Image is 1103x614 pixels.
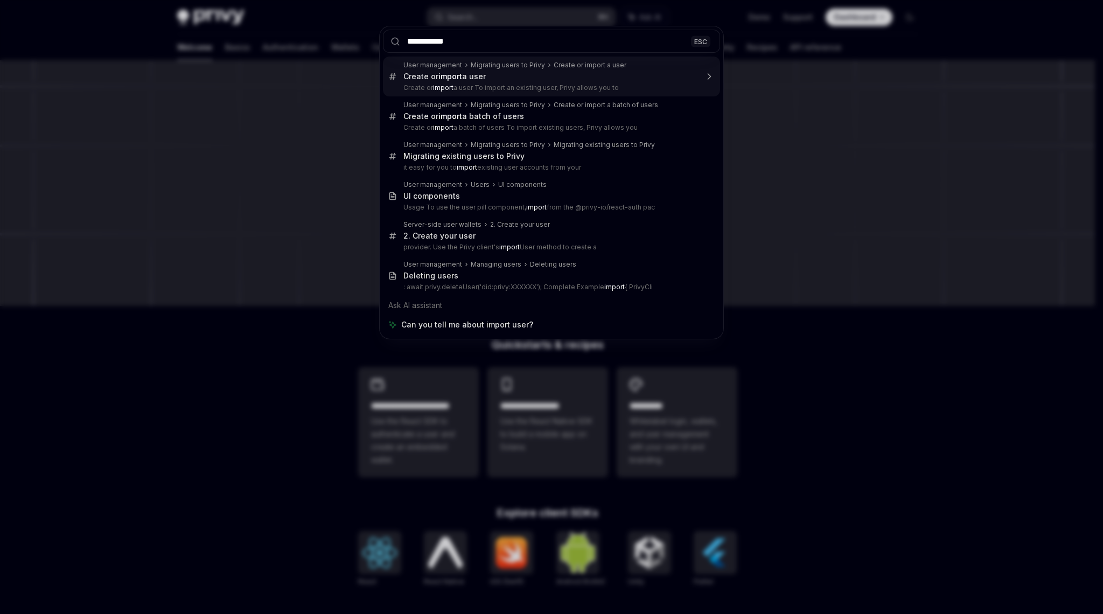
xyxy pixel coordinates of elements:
[554,141,655,149] div: Migrating existing users to Privy
[403,203,697,212] p: Usage To use the user pill component, from the @privy-io/react-auth pac
[554,101,658,109] div: Create or import a batch of users
[403,83,697,92] p: Create or a user To import an existing user, Privy allows you to
[490,220,550,229] div: 2. Create your user
[498,180,547,189] div: UI components
[403,271,458,281] div: Deleting users
[403,72,486,81] div: Create or a user
[691,36,710,47] div: ESC
[471,101,545,109] div: Migrating users to Privy
[403,180,462,189] div: User management
[403,260,462,269] div: User management
[433,123,453,131] b: import
[403,141,462,149] div: User management
[554,61,626,69] div: Create or import a user
[526,203,547,211] b: import
[403,283,697,291] p: : await privy.deleteUser('did:privy:XXXXXX'); Complete Example { PrivyCli
[403,101,462,109] div: User management
[530,260,576,269] div: Deleting users
[604,283,625,291] b: import
[471,141,545,149] div: Migrating users to Privy
[403,220,481,229] div: Server-side user wallets
[403,61,462,69] div: User management
[403,191,460,201] div: UI components
[499,243,520,251] b: import
[403,231,476,241] div: 2. Create your user
[438,72,462,81] b: import
[401,319,533,330] span: Can you tell me about import user?
[471,180,490,189] div: Users
[457,163,477,171] b: import
[403,163,697,172] p: it easy for you to existing user accounts from your
[383,296,720,315] div: Ask AI assistant
[438,111,462,121] b: import
[403,123,697,132] p: Create or a batch of users To import existing users, Privy allows you
[471,61,545,69] div: Migrating users to Privy
[433,83,453,92] b: import
[471,260,521,269] div: Managing users
[403,151,525,161] div: Migrating existing users to Privy
[403,243,697,252] p: provider. Use the Privy client's User method to create a
[403,111,524,121] div: Create or a batch of users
